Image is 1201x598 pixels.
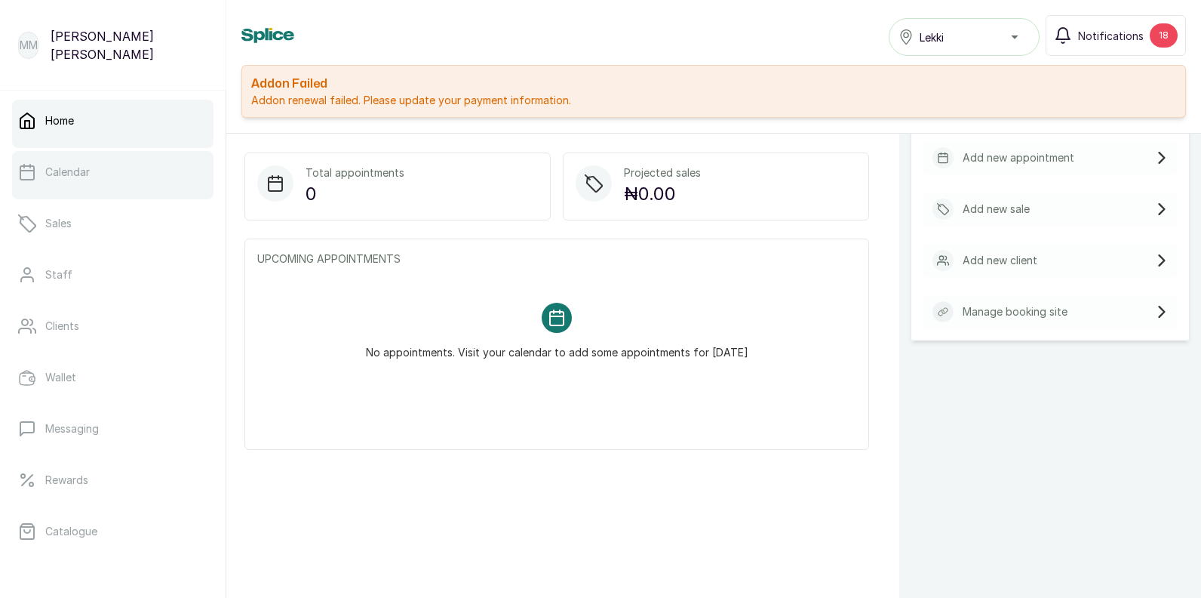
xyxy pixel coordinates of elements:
[12,202,213,245] a: Sales
[45,267,72,282] p: Staff
[45,421,99,436] p: Messaging
[963,202,1030,217] p: Add new sale
[20,38,38,53] p: MM
[12,510,213,553] a: Catalogue
[1150,23,1178,48] div: 18
[12,254,213,296] a: Staff
[45,370,76,385] p: Wallet
[306,165,404,180] p: Total appointments
[306,180,404,208] p: 0
[12,408,213,450] a: Messaging
[1046,15,1186,56] button: Notifications18
[251,75,1176,93] h2: Addon Failed
[624,180,701,208] p: ₦0.00
[45,524,97,539] p: Catalogue
[889,18,1040,56] button: Lekki
[45,216,72,231] p: Sales
[12,356,213,399] a: Wallet
[51,27,207,63] p: [PERSON_NAME] [PERSON_NAME]
[963,304,1067,319] p: Manage booking site
[624,165,701,180] p: Projected sales
[366,333,748,360] p: No appointments. Visit your calendar to add some appointments for [DATE]
[920,29,944,45] span: Lekki
[45,113,74,128] p: Home
[1078,28,1144,44] span: Notifications
[12,151,213,193] a: Calendar
[963,150,1074,165] p: Add new appointment
[257,251,856,267] p: UPCOMING APPOINTMENTS
[12,459,213,501] a: Rewards
[12,100,213,142] a: Home
[251,93,1176,108] p: Addon renewal failed. Please update your payment information.
[45,165,90,180] p: Calendar
[963,253,1037,268] p: Add new client
[12,305,213,347] a: Clients
[45,473,88,488] p: Rewards
[45,319,79,334] p: Clients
